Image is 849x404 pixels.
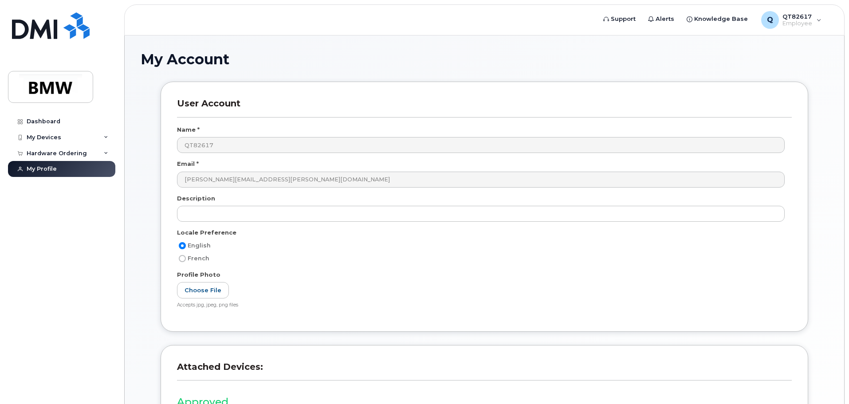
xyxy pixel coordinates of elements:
h1: My Account [141,51,828,67]
label: Locale Preference [177,228,236,237]
label: Choose File [177,282,229,298]
h3: User Account [177,98,792,117]
label: Description [177,194,215,203]
label: Email * [177,160,199,168]
label: Profile Photo [177,271,220,279]
h3: Attached Devices: [177,361,792,380]
div: Accepts jpg, jpeg, png files [177,302,785,309]
label: Name * [177,126,200,134]
input: English [179,242,186,249]
span: French [188,255,209,262]
input: French [179,255,186,262]
span: English [188,242,211,249]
